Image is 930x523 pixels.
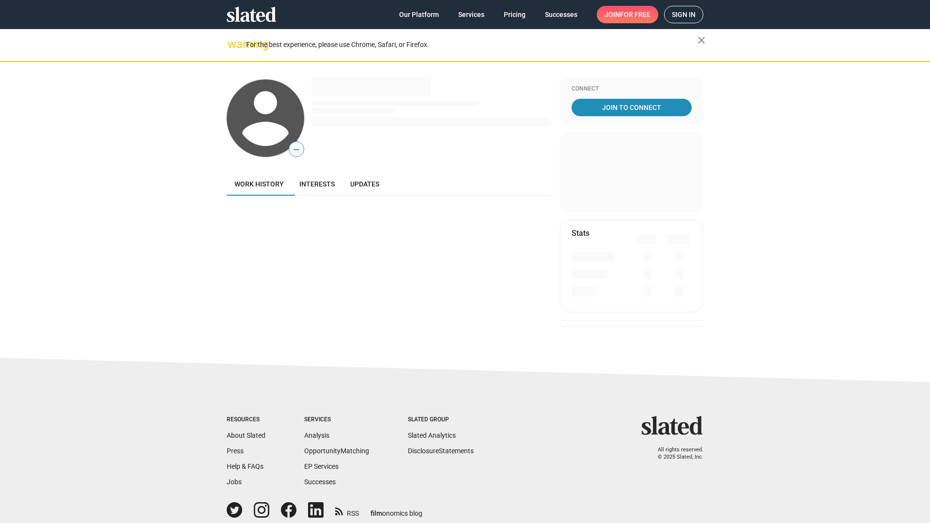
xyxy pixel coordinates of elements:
span: Successes [545,6,577,23]
a: Join To Connect [572,99,692,116]
a: RSS [335,503,359,518]
a: Successes [537,6,585,23]
a: Sign in [664,6,703,23]
a: Work history [227,172,292,196]
a: Updates [342,172,387,196]
div: Resources [227,416,265,424]
a: Services [450,6,492,23]
p: All rights reserved. © 2025 Slated, Inc. [648,446,703,461]
span: Join [604,6,651,23]
a: Jobs [227,478,242,486]
div: For the best experience, please use Chrome, Safari, or Firefox. [246,38,697,51]
a: Analysis [304,431,329,439]
a: filmonomics blog [371,501,422,518]
a: About Slated [227,431,265,439]
a: Our Platform [391,6,447,23]
span: Updates [350,180,379,188]
a: Joinfor free [597,6,658,23]
span: film [371,509,382,517]
mat-icon: close [696,34,707,46]
span: Sign in [672,6,696,23]
span: Our Platform [399,6,439,23]
div: Slated Group [408,416,474,424]
div: Services [304,416,369,424]
span: — [289,143,304,156]
a: Help & FAQs [227,462,263,470]
a: OpportunityMatching [304,447,369,455]
a: Interests [292,172,342,196]
a: Successes [304,478,336,486]
a: Press [227,447,244,455]
span: Join To Connect [573,99,690,116]
mat-icon: warning [228,38,239,50]
span: Interests [299,180,335,188]
div: Connect [572,85,692,93]
a: Slated Analytics [408,431,456,439]
mat-card-title: Stats [572,228,589,238]
span: Services [458,6,484,23]
a: DisclosureStatements [408,447,474,455]
span: for free [620,6,651,23]
span: Work history [234,180,284,188]
span: Pricing [504,6,526,23]
a: EP Services [304,462,339,470]
a: Pricing [496,6,533,23]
